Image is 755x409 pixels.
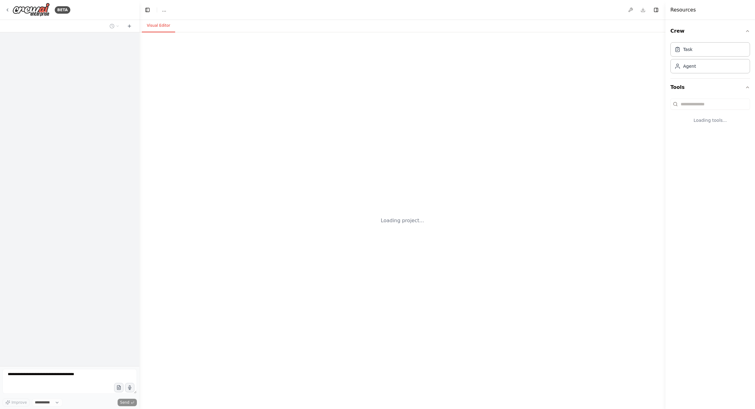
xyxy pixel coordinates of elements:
div: Tools [670,96,750,133]
button: Switch to previous chat [107,22,122,30]
div: Agent [683,63,696,69]
button: Send [118,399,137,406]
div: BETA [55,6,70,14]
span: Improve [12,400,27,405]
button: Click to speak your automation idea [125,383,134,392]
button: Start a new chat [124,22,134,30]
button: Tools [670,79,750,96]
button: Visual Editor [142,19,175,32]
h4: Resources [670,6,696,14]
div: Loading project... [381,217,424,224]
button: Hide left sidebar [143,6,152,14]
span: ... [162,7,166,13]
div: Loading tools... [670,112,750,128]
div: Task [683,46,692,53]
button: Upload files [114,383,124,392]
button: Hide right sidebar [652,6,660,14]
img: Logo [12,3,50,17]
button: Improve [2,398,30,407]
button: Crew [670,22,750,40]
span: Send [120,400,129,405]
nav: breadcrumb [162,7,166,13]
div: Crew [670,40,750,78]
